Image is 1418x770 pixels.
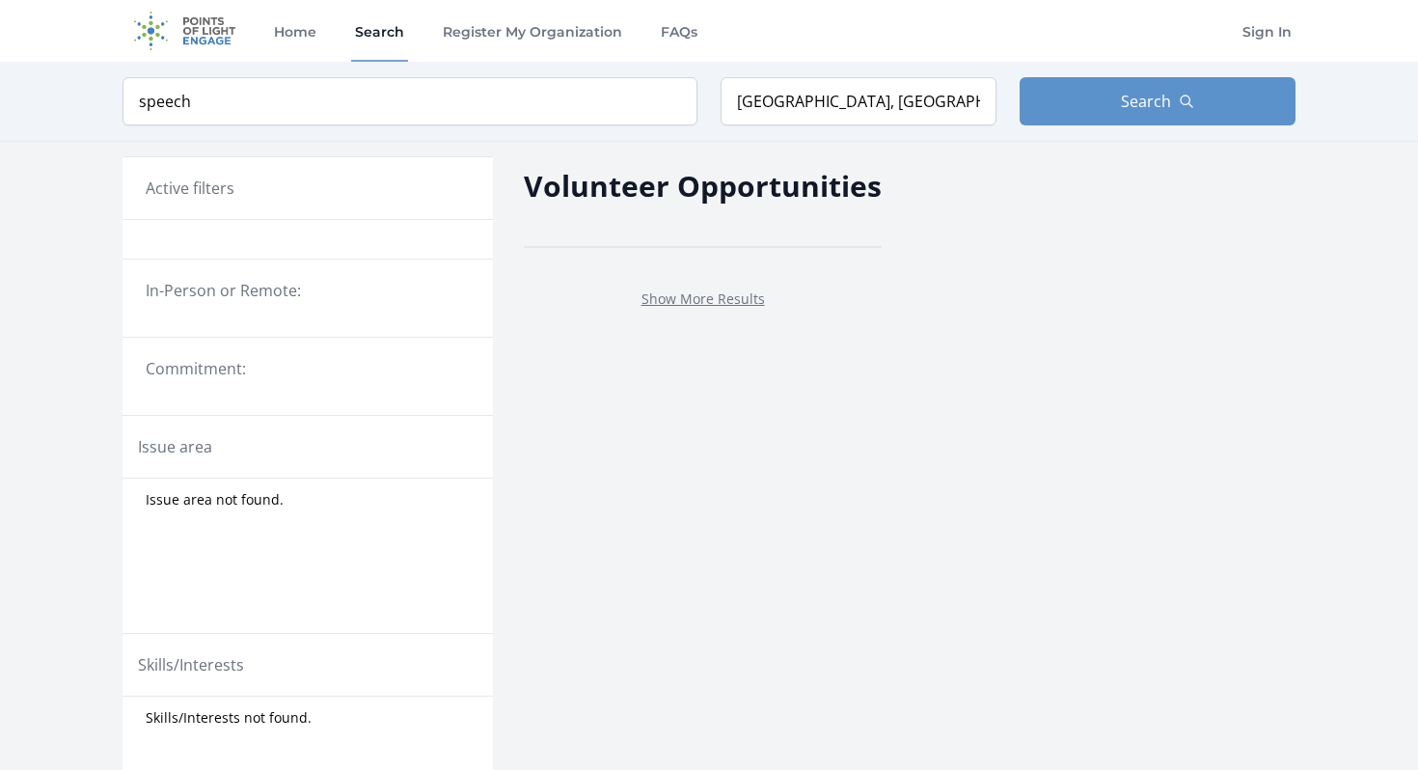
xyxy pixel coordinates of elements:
button: Search [1020,77,1295,125]
legend: In-Person or Remote: [146,279,470,302]
h3: Active filters [146,177,234,200]
legend: Skills/Interests [138,653,244,676]
input: Keyword [123,77,697,125]
legend: Issue area [138,435,212,458]
span: Search [1121,90,1171,113]
input: Location [721,77,996,125]
h2: Volunteer Opportunities [524,164,882,207]
span: Skills/Interests not found. [146,708,312,728]
legend: Commitment: [146,357,470,380]
a: Show More Results [641,289,765,308]
span: Issue area not found. [146,490,284,509]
